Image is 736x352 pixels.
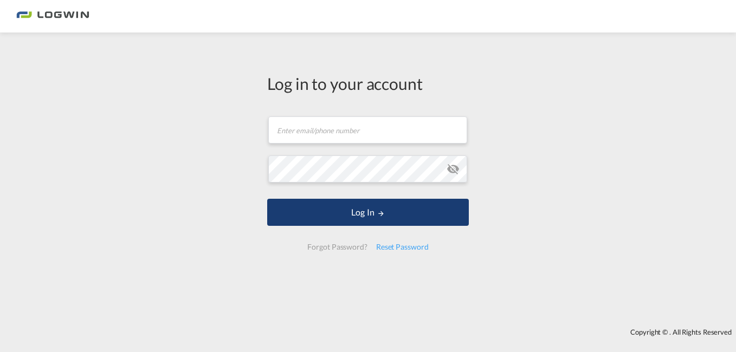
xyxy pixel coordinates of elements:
[372,237,433,257] div: Reset Password
[268,116,467,144] input: Enter email/phone number
[447,162,460,175] md-icon: icon-eye-off
[267,72,469,95] div: Log in to your account
[303,237,371,257] div: Forgot Password?
[267,199,469,226] button: LOGIN
[16,4,89,29] img: bc73a0e0d8c111efacd525e4c8ad7d32.png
